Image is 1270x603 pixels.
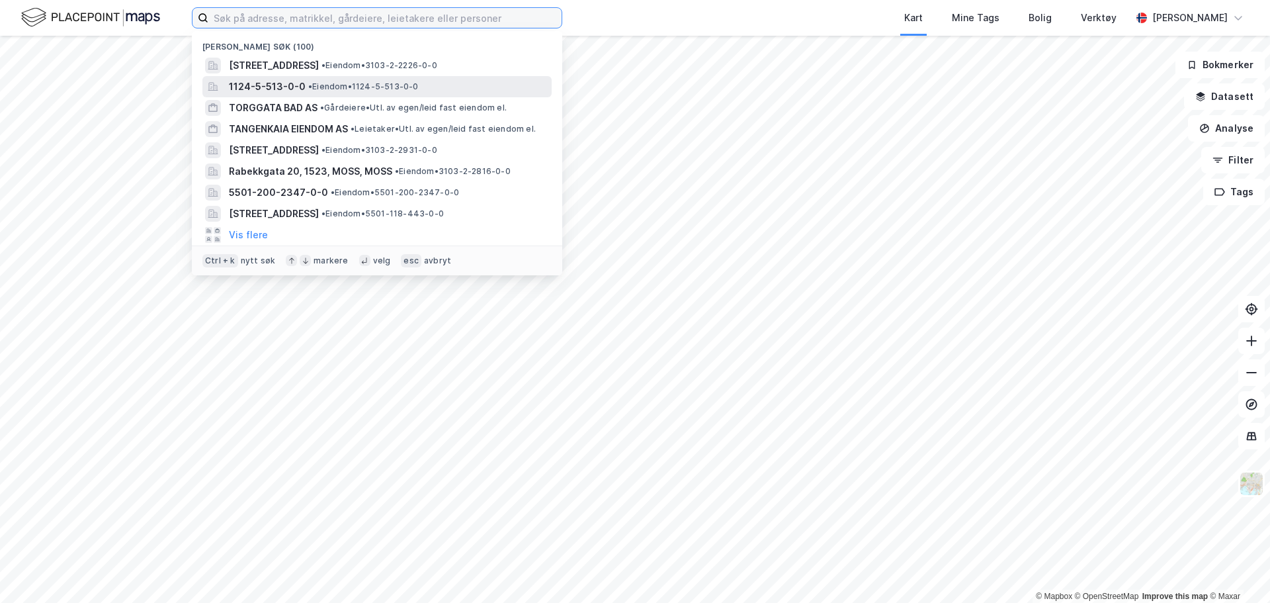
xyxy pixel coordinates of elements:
span: [STREET_ADDRESS] [229,206,319,222]
div: Bolig [1029,10,1052,26]
div: Kart [904,10,923,26]
button: Filter [1201,147,1265,173]
button: Analyse [1188,115,1265,142]
button: Bokmerker [1175,52,1265,78]
img: Z [1239,471,1264,496]
div: nytt søk [241,255,276,266]
div: avbryt [424,255,451,266]
div: Mine Tags [952,10,999,26]
span: • [308,81,312,91]
span: [STREET_ADDRESS] [229,58,319,73]
span: Eiendom • 5501-118-443-0-0 [321,209,444,219]
a: Improve this map [1142,592,1208,601]
input: Søk på adresse, matrikkel, gårdeiere, leietakere eller personer [208,8,562,28]
span: • [321,209,325,218]
span: • [320,103,324,113]
div: [PERSON_NAME] søk (100) [192,31,562,55]
div: Verktøy [1081,10,1117,26]
button: Datasett [1184,83,1265,110]
span: • [395,166,399,176]
span: TORGGATA BAD AS [229,100,317,116]
span: Rabekkgata 20, 1523, MOSS, MOSS [229,163,392,179]
div: Kontrollprogram for chat [1204,539,1270,603]
span: Eiendom • 3103-2-2816-0-0 [395,166,511,177]
span: Eiendom • 5501-200-2347-0-0 [331,187,459,198]
span: • [321,60,325,70]
div: velg [373,255,391,266]
iframe: Chat Widget [1204,539,1270,603]
span: • [331,187,335,197]
span: TANGENKAIA EIENDOM AS [229,121,348,137]
button: Tags [1203,179,1265,205]
span: • [351,124,355,134]
div: markere [314,255,348,266]
div: esc [401,254,421,267]
span: 1124-5-513-0-0 [229,79,306,95]
span: Eiendom • 1124-5-513-0-0 [308,81,419,92]
span: Gårdeiere • Utl. av egen/leid fast eiendom el. [320,103,507,113]
img: logo.f888ab2527a4732fd821a326f86c7f29.svg [21,6,160,29]
span: [STREET_ADDRESS] [229,142,319,158]
span: Leietaker • Utl. av egen/leid fast eiendom el. [351,124,536,134]
span: Eiendom • 3103-2-2226-0-0 [321,60,437,71]
a: OpenStreetMap [1075,592,1139,601]
a: Mapbox [1036,592,1072,601]
div: Ctrl + k [202,254,238,267]
span: • [321,145,325,155]
span: 5501-200-2347-0-0 [229,185,328,201]
button: Vis flere [229,227,268,243]
span: Eiendom • 3103-2-2931-0-0 [321,145,437,156]
div: [PERSON_NAME] [1152,10,1228,26]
